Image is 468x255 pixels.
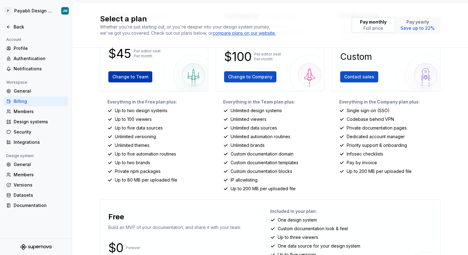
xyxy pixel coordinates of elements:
div: Back [14,24,66,30]
p: $100 [224,53,252,60]
p: Included in your plan: [270,208,435,214]
div: Design system [4,152,36,160]
a: Versions [4,180,68,190]
a: General [4,160,68,169]
div: Payabli Design System [14,8,54,14]
p: Infosec checklists [347,151,383,157]
a: Profile [4,43,68,53]
p: $45 [108,50,131,57]
p: Custom documentation domain [231,151,293,157]
p: $0 [108,244,123,252]
p: Build an MVP of your documentation, and share it with your team. [108,224,241,231]
div: Profile [14,45,66,51]
button: Contact sales [340,71,378,82]
a: Documentation [4,200,68,210]
p: Custom documentation blocks [231,168,292,174]
div: Design systems [14,119,66,125]
p: Up to 200 MB per uploaded file [231,186,296,192]
a: General [4,86,68,96]
p: Per editor seat Per month [134,49,161,59]
span: Change to Company [228,74,272,80]
p: Dedicated account manager [347,134,405,140]
div: Account [4,36,24,43]
div: Members [14,172,66,178]
p: Private documentation pages [347,125,407,131]
p: Codebase behind VPN [347,116,394,122]
p: Single sign-on (SSO) [347,108,390,114]
a: Datasets [4,190,68,200]
button: PPayabli Design SystemJM [1,4,71,18]
p: IP allowlisting [231,177,258,183]
a: Back [4,22,68,32]
p: Pay by invoice [347,160,377,166]
p: Custom [340,53,372,60]
a: compare plans on our website. [213,30,276,36]
p: Full price [360,25,387,31]
a: Design systems [4,117,68,127]
p: Pay monthly [360,19,387,25]
p: Up to five automation routines [115,151,176,157]
a: Integrations [4,137,68,147]
div: Datasets [14,192,66,198]
div: Versions [14,182,66,188]
p: Up to 80 MB per uploaded file [115,177,177,183]
p: Everything in the Team plan plus: [223,99,324,105]
div: Workspace [4,79,30,86]
svg: Supernova Logo [20,244,51,250]
div: Notifications [14,66,66,72]
p: Unlimited automation routines [231,134,290,140]
p: Up to two design systems [115,108,167,114]
div: P [4,7,12,15]
p: Private npm packages [115,168,161,174]
span: Contact sales [344,74,374,80]
p: Custom documentation look & feel [278,226,348,232]
div: General [14,88,66,94]
button: Pay monthlyFull price [352,18,395,33]
p: Up to five data sources [115,125,163,131]
span: Change to Team [112,74,148,80]
p: One data source for your design system [278,243,360,249]
p: Unlimited themes [115,142,149,148]
p: One design system [278,217,317,223]
p: Custom documentation templates [231,160,298,166]
button: Change to Team [108,71,152,82]
p: Everything in the Company plan plus: [339,99,440,105]
p: Unlimited brands [231,142,265,148]
p: Up to 200 MB per uploaded file [347,168,412,174]
p: Unlimited design systems [231,108,282,114]
div: Whether you're just starting out, or you're deeper into your design system journey, we've got you... [100,24,279,36]
p: Up to three viewers [278,234,318,240]
p: Priority support & onboarding [347,142,407,148]
div: Authentication [14,55,66,62]
a: Notifications [4,64,68,74]
p: Up to two brands [115,160,150,166]
div: JM [63,8,67,13]
a: Members [4,170,68,180]
h2: Select a plan [100,14,343,24]
p: Everything in the Free plan plus: [107,99,209,105]
div: Security [14,129,66,135]
button: Pay yearlySave up to 22% [396,18,439,33]
button: Change to Company [224,71,276,82]
p: Free [108,212,124,222]
a: Authentication [4,54,68,64]
div: Billing [14,98,66,104]
p: Forever [126,245,140,250]
p: Save up to 22% [401,25,435,31]
p: Unlimited viewers [231,116,266,122]
p: Unlimited data sources [231,125,277,131]
p: Per editor seat Per month [254,52,281,62]
div: Members [14,108,66,115]
p: Pay yearly [401,19,435,25]
div: Documentation [14,202,66,209]
div: Integrations [14,139,66,145]
a: Members [4,107,68,117]
a: Security [4,127,68,137]
a: Billing [4,96,68,106]
p: Unlimited versioning [115,134,156,140]
p: Up to 100 viewers [115,116,152,122]
div: General [14,161,66,168]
